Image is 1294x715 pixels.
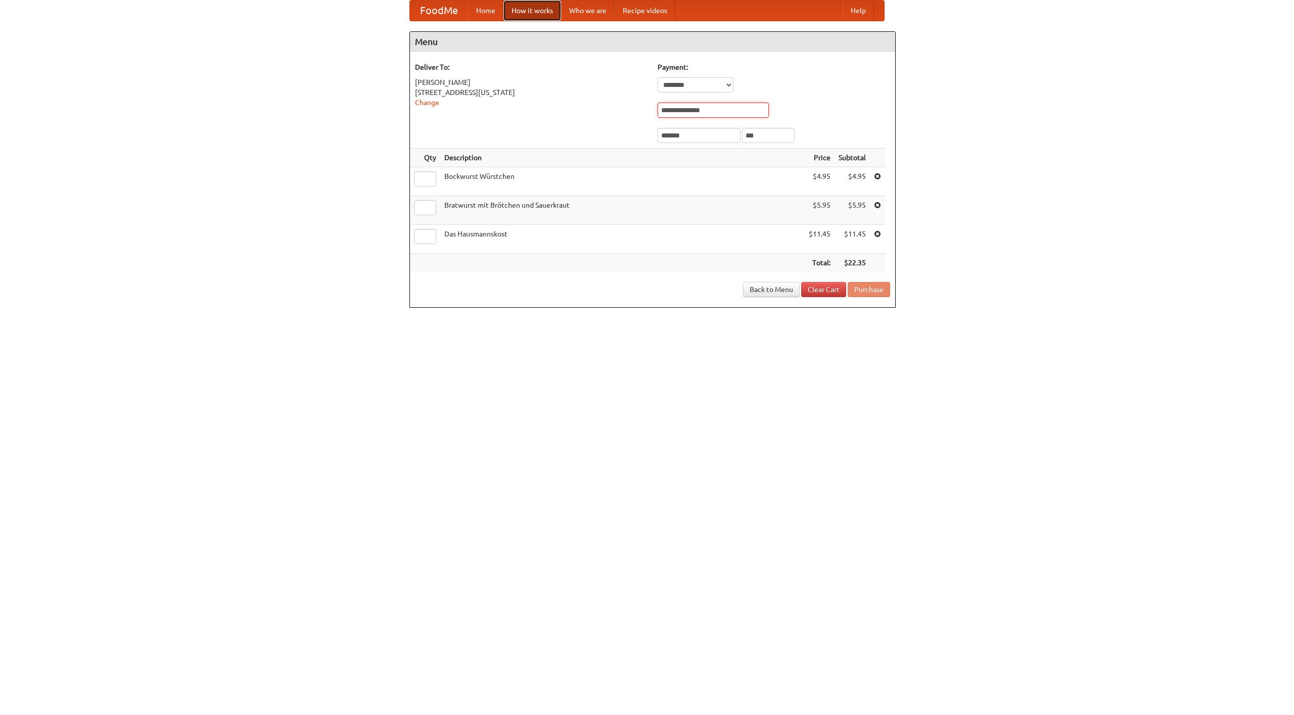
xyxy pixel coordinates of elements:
[805,225,835,254] td: $11.45
[440,167,805,196] td: Bockwurst Würstchen
[410,149,440,167] th: Qty
[503,1,561,21] a: How it works
[561,1,615,21] a: Who we are
[440,196,805,225] td: Bratwurst mit Brötchen und Sauerkraut
[805,254,835,272] th: Total:
[658,62,890,72] h5: Payment:
[835,196,870,225] td: $5.95
[835,149,870,167] th: Subtotal
[415,77,648,87] div: [PERSON_NAME]
[835,167,870,196] td: $4.95
[415,62,648,72] h5: Deliver To:
[615,1,675,21] a: Recipe videos
[835,225,870,254] td: $11.45
[440,149,805,167] th: Description
[801,282,846,297] a: Clear Cart
[410,32,895,52] h4: Menu
[415,87,648,98] div: [STREET_ADDRESS][US_STATE]
[805,167,835,196] td: $4.95
[805,196,835,225] td: $5.95
[805,149,835,167] th: Price
[835,254,870,272] th: $22.35
[848,282,890,297] button: Purchase
[440,225,805,254] td: Das Hausmannskost
[415,99,439,107] a: Change
[743,282,800,297] a: Back to Menu
[468,1,503,21] a: Home
[410,1,468,21] a: FoodMe
[843,1,874,21] a: Help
